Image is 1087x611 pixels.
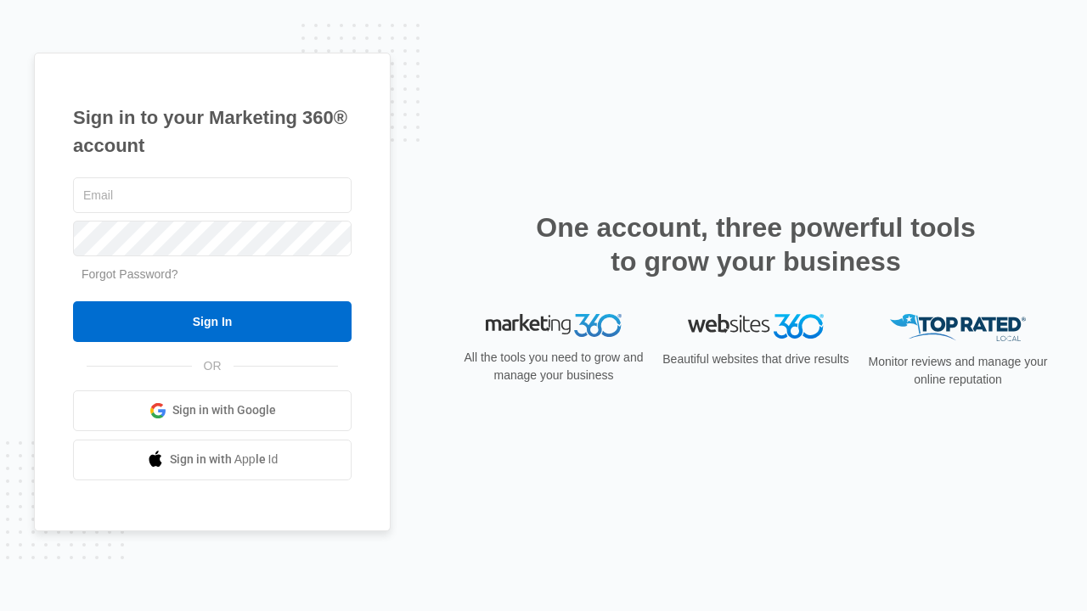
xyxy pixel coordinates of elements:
[688,314,824,339] img: Websites 360
[73,177,352,213] input: Email
[459,349,649,384] p: All the tools you need to grow and manage your business
[486,314,622,338] img: Marketing 360
[73,104,352,160] h1: Sign in to your Marketing 360® account
[192,357,234,375] span: OR
[890,314,1026,342] img: Top Rated Local
[661,350,851,368] p: Beautiful websites that drive results
[531,210,981,278] h2: One account, three powerful tools to grow your business
[172,401,276,419] span: Sign in with Google
[82,267,178,281] a: Forgot Password?
[863,353,1053,389] p: Monitor reviews and manage your online reputation
[170,451,279,468] span: Sign in with Apple Id
[73,390,352,431] a: Sign in with Google
[73,301,352,342] input: Sign In
[73,440,352,480] a: Sign in with Apple Id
